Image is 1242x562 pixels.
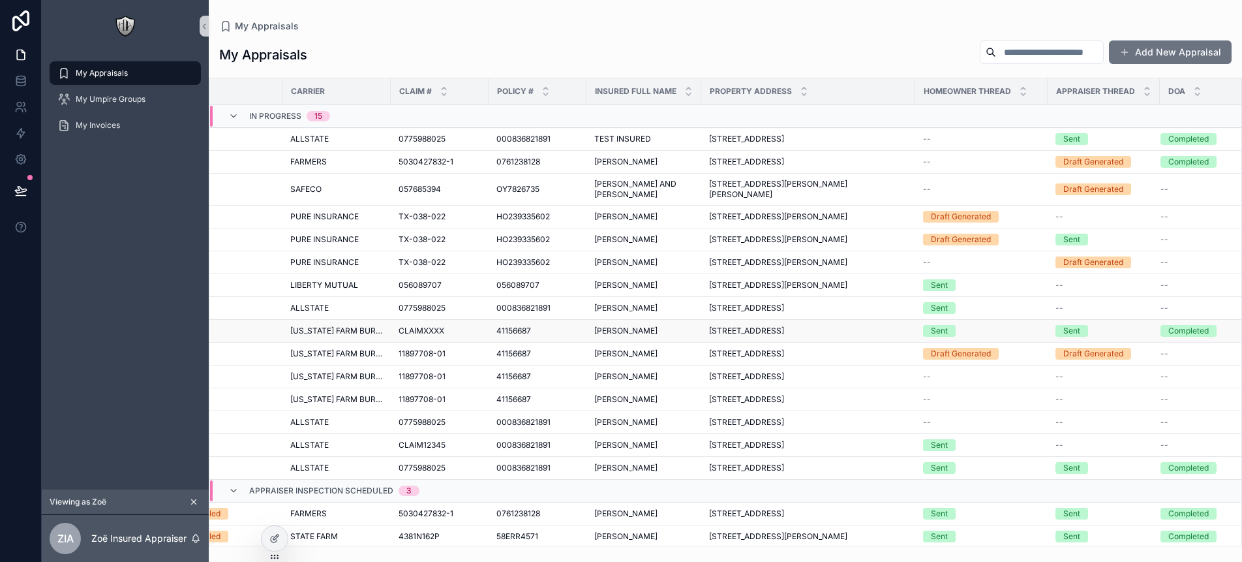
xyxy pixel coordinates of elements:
[594,417,658,428] span: [PERSON_NAME]
[1063,156,1123,168] div: Draft Generated
[1160,349,1242,359] a: --
[1160,257,1242,268] a: --
[399,134,446,144] span: 0775988025
[709,394,784,405] span: [STREET_ADDRESS]
[709,508,907,519] a: [STREET_ADDRESS]
[50,497,106,507] span: Viewing as Zoë
[709,463,784,473] span: [STREET_ADDRESS]
[496,417,579,428] a: 000836821891
[594,179,693,200] span: [PERSON_NAME] AND [PERSON_NAME]
[399,257,446,268] span: TX-038-022
[290,349,383,359] a: [US_STATE] FARM BUREAU
[399,184,441,195] span: 057685394
[709,280,847,290] span: [STREET_ADDRESS][PERSON_NAME]
[1063,183,1123,195] div: Draft Generated
[923,134,931,144] span: --
[290,326,383,336] span: [US_STATE] FARM BUREAU
[1055,417,1152,428] a: --
[594,531,658,542] span: [PERSON_NAME]
[709,463,907,473] a: [STREET_ADDRESS]
[594,134,651,144] span: TEST INSURED
[594,134,693,144] a: TEST INSURED
[923,462,1040,474] a: Sent
[399,280,442,290] span: 056089707
[406,486,412,496] div: 3
[594,463,693,473] a: [PERSON_NAME]
[923,211,1040,223] a: Draft Generated
[709,371,784,382] span: [STREET_ADDRESS]
[594,440,658,450] span: [PERSON_NAME]
[399,394,446,405] span: 11897708-01
[290,157,327,167] span: FARMERS
[594,326,658,336] span: [PERSON_NAME]
[1160,257,1168,268] span: --
[290,417,383,428] a: ALLSTATE
[594,157,658,167] span: [PERSON_NAME]
[594,508,693,519] a: [PERSON_NAME]
[709,303,784,313] span: [STREET_ADDRESS]
[709,349,907,359] a: [STREET_ADDRESS]
[496,157,540,167] span: 0761238128
[594,349,693,359] a: [PERSON_NAME]
[709,157,907,167] a: [STREET_ADDRESS]
[923,279,1040,291] a: Sent
[399,326,481,336] a: CLAIMXXXX
[290,463,329,473] span: ALLSTATE
[399,184,481,195] a: 057685394
[290,303,329,313] span: ALLSTATE
[923,439,1040,451] a: Sent
[290,157,383,167] a: FARMERS
[923,157,931,167] span: --
[399,440,446,450] span: CLAIM12345
[290,531,383,542] a: STATE FARM
[1056,86,1135,97] span: Appraiser Thread
[1160,462,1242,474] a: Completed
[496,280,539,290] span: 056089707
[496,531,538,542] span: 58ERR4571
[594,211,693,222] a: [PERSON_NAME]
[496,371,579,382] a: 41156687
[50,61,201,85] a: My Appraisals
[91,532,187,545] p: Zoë Insured Appraiser
[594,280,658,290] span: [PERSON_NAME]
[1063,348,1123,360] div: Draft Generated
[399,371,481,382] a: 11897708-01
[496,211,579,222] a: HO239335602
[1055,156,1152,168] a: Draft Generated
[496,349,531,359] span: 41156687
[710,86,792,97] span: Property Address
[1055,211,1152,222] a: --
[594,371,693,382] a: [PERSON_NAME]
[709,394,907,405] a: [STREET_ADDRESS]
[496,394,579,405] a: 41156687
[50,87,201,111] a: My Umpire Groups
[594,508,658,519] span: [PERSON_NAME]
[290,257,359,268] span: PURE INSURANCE
[1160,184,1168,195] span: --
[399,508,453,519] span: 5030427832-1
[399,531,481,542] a: 4381N162P
[314,111,322,121] div: 15
[1063,257,1123,268] div: Draft Generated
[594,440,693,450] a: [PERSON_NAME]
[290,211,359,222] span: PURE INSURANCE
[594,394,658,405] span: [PERSON_NAME]
[1160,417,1242,428] a: --
[1168,133,1209,145] div: Completed
[923,184,931,195] span: --
[1109,40,1232,64] button: Add New Appraisal
[1055,280,1152,290] a: --
[1160,440,1242,450] a: --
[923,508,1040,520] a: Sent
[1055,234,1152,245] a: Sent
[399,417,446,428] span: 0775988025
[1168,462,1209,474] div: Completed
[399,86,432,97] span: Claim #
[1055,440,1152,450] a: --
[50,114,201,137] a: My Invoices
[1160,133,1242,145] a: Completed
[399,157,481,167] a: 5030427832-1
[1160,234,1242,245] a: --
[923,394,1040,405] a: --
